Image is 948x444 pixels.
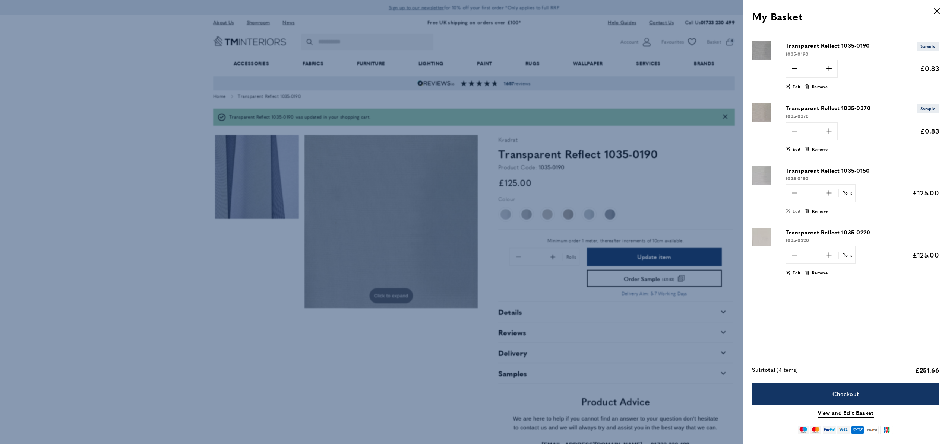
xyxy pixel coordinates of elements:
span: Rolls [843,190,853,196]
span: £0.83 [920,64,939,73]
h3: My Basket [752,9,939,23]
a: Edit product "Transparent Reflect 1035-0220" [786,269,801,276]
span: £251.66 [915,365,939,374]
img: maestro [798,426,809,434]
button: Close panel [929,4,944,19]
span: Rolls [843,252,853,258]
span: Transparent Reflect 1035-0150 [786,166,870,175]
span: Edit [793,146,800,153]
a: Edit product "Transparent Reflect 1035-0370" [786,146,801,153]
span: Transparent Reflect 1035-0370 [786,103,871,112]
span: 1035-0150 [786,175,809,182]
button: Remove product "Transparent Reflect 1035-0220" from cart [805,269,828,276]
a: View and Edit Basket [818,408,874,418]
img: paypal [823,426,836,434]
button: Remove product "Transparent Reflect 1035-0150" from cart [805,208,828,214]
img: visa [837,426,850,434]
img: american-express [851,426,864,434]
button: Remove product "Transparent Reflect 1035-0190" from cart [805,83,828,90]
a: Product "Transparent Reflect 1035-0370" [752,103,780,124]
a: Edit product "Transparent Reflect 1035-0150" [786,208,801,214]
span: Remove [812,208,828,214]
span: 1035-0220 [786,237,809,243]
img: mastercard [810,426,821,434]
span: £125.00 [913,188,939,197]
a: Product "Transparent Reflect 1035-0220" [752,228,780,249]
img: discover [866,426,879,434]
span: 4 [778,365,782,373]
span: Transparent Reflect 1035-0190 [786,41,870,50]
span: 1035-0190 [786,51,809,57]
span: Edit [793,83,800,90]
span: Edit [793,208,800,214]
a: Edit product "Transparent Reflect 1035-0190" [786,83,801,90]
span: Sample [917,42,939,51]
span: Remove [812,269,828,276]
button: Remove product "Transparent Reflect 1035-0370" from cart [805,146,828,153]
span: Remove [812,146,828,153]
span: 1035-0370 [786,113,809,119]
a: Product "Transparent Reflect 1035-0150" [752,166,780,187]
span: Transparent Reflect 1035-0220 [786,228,870,237]
span: £0.83 [920,126,939,135]
span: Remove [812,83,828,90]
span: ( Items) [777,365,798,375]
span: Edit [793,269,800,276]
span: Sample [917,104,939,113]
a: Checkout [752,383,939,405]
img: jcb [880,426,893,434]
span: Subtotal [752,365,775,375]
a: Product "Transparent Reflect 1035-0190" [752,41,780,62]
span: £125.00 [913,250,939,259]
